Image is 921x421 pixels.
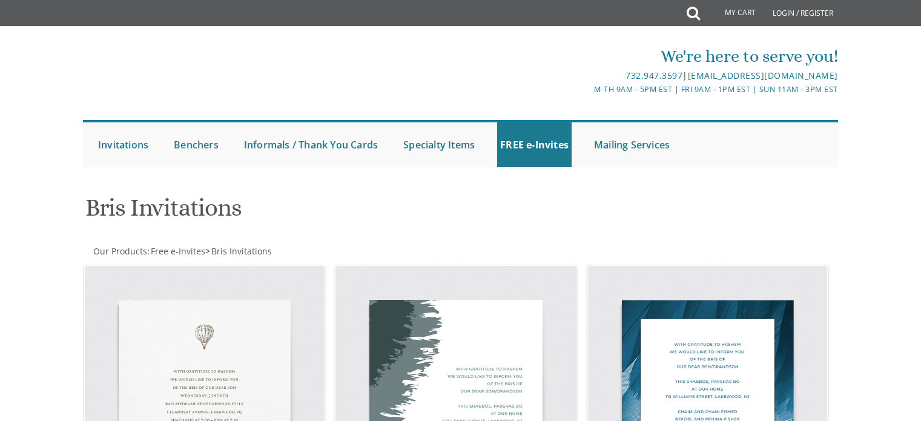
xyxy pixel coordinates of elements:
a: Specialty Items [400,122,478,167]
a: Invitations [95,122,151,167]
span: > [205,245,272,257]
a: [EMAIL_ADDRESS][DOMAIN_NAME] [688,70,838,81]
a: Benchers [171,122,222,167]
a: 732.947.3597 [626,70,682,81]
a: Free e-Invites [150,245,205,257]
div: | [335,68,838,83]
a: Mailing Services [591,122,673,167]
a: Informals / Thank You Cards [241,122,381,167]
div: We're here to serve you! [335,44,838,68]
a: Bris Invitations [210,245,272,257]
a: FREE e-Invites [497,122,572,167]
div: M-Th 9am - 5pm EST | Fri 9am - 1pm EST | Sun 11am - 3pm EST [335,83,838,96]
span: Bris Invitations [211,245,272,257]
a: Our Products [92,245,147,257]
h1: Bris Invitations [85,194,579,230]
span: Free e-Invites [151,245,205,257]
a: My Cart [699,1,764,25]
div: : [83,245,461,257]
